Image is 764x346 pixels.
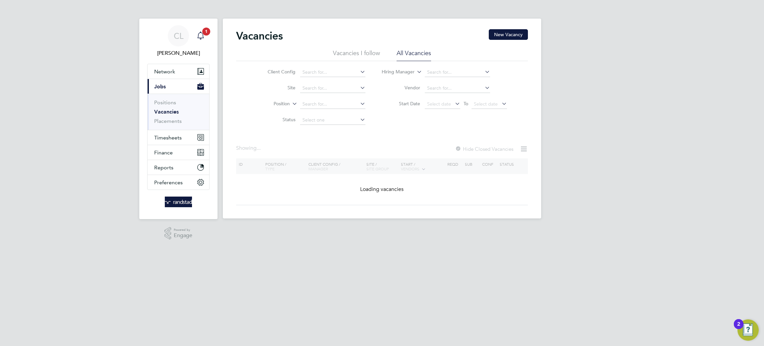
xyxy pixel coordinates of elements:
button: Timesheets [148,130,209,145]
button: Preferences [148,175,209,190]
label: Client Config [257,69,295,75]
button: Reports [148,160,209,175]
button: Open Resource Center, 2 new notifications [737,319,759,341]
input: Search for... [300,68,365,77]
a: 1 [194,25,207,46]
span: To [462,99,470,108]
label: Vendor [382,85,420,91]
span: Powered by [174,227,192,233]
span: Engage [174,233,192,238]
div: 2 [737,324,740,333]
span: 1 [202,28,210,36]
input: Select one [300,116,365,125]
div: Showing [236,145,262,152]
label: Position [252,101,290,107]
span: ... [257,145,261,151]
span: Preferences [154,179,183,186]
input: Search for... [300,84,365,93]
div: Jobs [148,94,209,130]
button: New Vacancy [489,29,528,40]
span: CL [174,32,183,40]
a: CL[PERSON_NAME] [147,25,210,57]
label: Status [257,117,295,123]
a: Placements [154,118,182,124]
a: Go to home page [147,197,210,207]
input: Search for... [300,100,365,109]
input: Search for... [425,84,490,93]
a: Powered byEngage [164,227,193,240]
button: Network [148,64,209,79]
input: Search for... [425,68,490,77]
a: Vacancies [154,109,179,115]
span: Charlotte Lockeridge [147,49,210,57]
button: Jobs [148,79,209,94]
label: Hiring Manager [376,69,414,75]
span: Finance [154,149,173,156]
label: Start Date [382,101,420,107]
span: Network [154,68,175,75]
span: Reports [154,164,173,171]
button: Finance [148,145,209,160]
label: Site [257,85,295,91]
li: Vacancies I follow [333,49,380,61]
img: randstad-logo-retina.png [165,197,192,207]
span: Timesheets [154,134,182,141]
h2: Vacancies [236,29,283,43]
a: Positions [154,99,176,106]
label: Hide Closed Vacancies [455,146,513,152]
span: Jobs [154,83,166,90]
span: Select date [427,101,451,107]
span: Select date [474,101,498,107]
nav: Main navigation [139,19,218,219]
li: All Vacancies [397,49,431,61]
